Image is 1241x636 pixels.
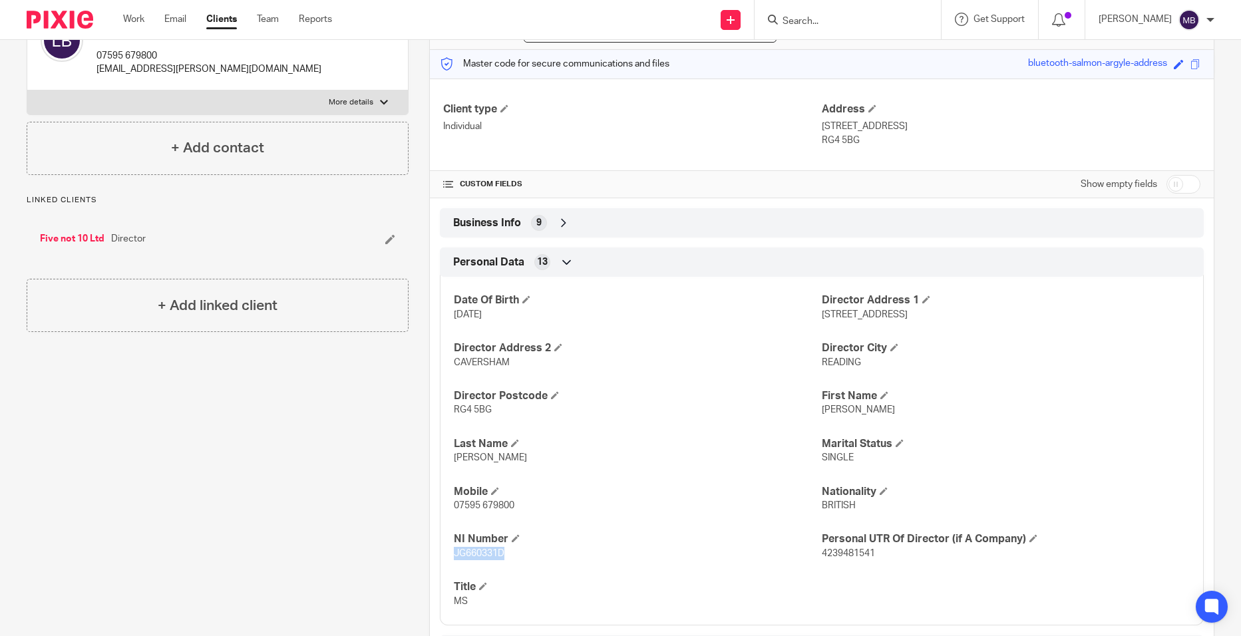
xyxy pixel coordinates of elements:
[443,102,822,116] h4: Client type
[1028,57,1167,72] div: bluetooth-salmon-argyle-address
[257,13,279,26] a: Team
[454,358,510,367] span: CAVERSHAM
[440,57,669,71] p: Master code for secure communications and files
[453,255,524,269] span: Personal Data
[96,63,321,76] p: [EMAIL_ADDRESS][PERSON_NAME][DOMAIN_NAME]
[443,179,822,190] h4: CUSTOM FIELDS
[299,13,332,26] a: Reports
[27,11,93,29] img: Pixie
[822,358,861,367] span: READING
[822,501,856,510] span: BRITISH
[96,49,321,63] p: 07595 679800
[158,295,277,316] h4: + Add linked client
[822,437,1190,451] h4: Marital Status
[171,138,264,158] h4: + Add contact
[40,232,104,245] a: Five not 10 Ltd
[1099,13,1172,26] p: [PERSON_NAME]
[822,389,1190,403] h4: First Name
[454,453,527,462] span: [PERSON_NAME]
[822,293,1190,307] h4: Director Address 1
[822,532,1190,546] h4: Personal UTR Of Director (if A Company)
[123,13,144,26] a: Work
[1081,178,1157,191] label: Show empty fields
[453,216,521,230] span: Business Info
[822,102,1200,116] h4: Address
[454,485,822,499] h4: Mobile
[1178,9,1200,31] img: svg%3E
[454,532,822,546] h4: NI Number
[206,13,237,26] a: Clients
[822,405,895,414] span: [PERSON_NAME]
[781,16,901,28] input: Search
[822,453,854,462] span: SINGLE
[822,549,875,558] span: 4239481541
[454,310,482,319] span: [DATE]
[536,216,542,230] span: 9
[454,405,492,414] span: RG4 5BG
[454,501,514,510] span: 07595 679800
[822,341,1190,355] h4: Director City
[822,134,1200,147] p: RG4 5BG
[974,15,1025,24] span: Get Support
[454,293,822,307] h4: Date Of Birth
[822,120,1200,133] p: [STREET_ADDRESS]
[443,120,822,133] p: Individual
[454,341,822,355] h4: Director Address 2
[537,255,548,269] span: 13
[822,485,1190,499] h4: Nationality
[27,195,409,206] p: Linked clients
[454,597,468,606] span: MS
[329,97,373,108] p: More details
[164,13,186,26] a: Email
[454,389,822,403] h4: Director Postcode
[454,549,504,558] span: JG660331D
[41,19,83,62] img: svg%3E
[454,580,822,594] h4: Title
[822,310,908,319] span: [STREET_ADDRESS]
[111,232,146,245] span: Director
[454,437,822,451] h4: Last Name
